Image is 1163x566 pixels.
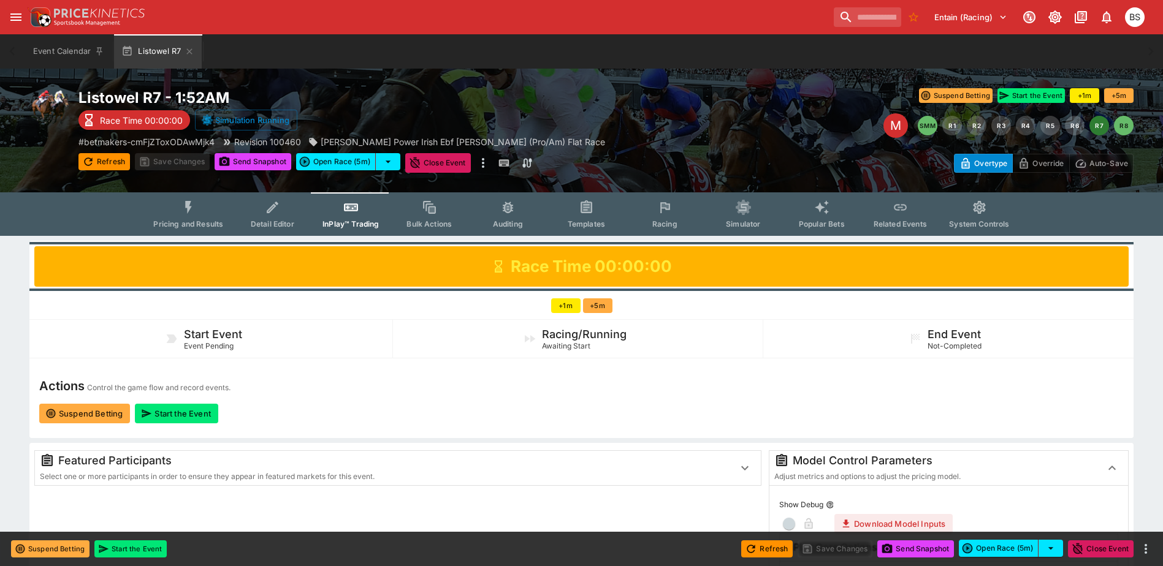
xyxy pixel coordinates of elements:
button: No Bookmarks [904,7,923,27]
button: Download Model Inputs [834,514,953,534]
button: Refresh [78,153,130,170]
span: Select one or more participants in order to ensure they appear in featured markets for this event. [40,472,375,481]
button: +1m [1070,88,1099,103]
span: Templates [568,219,605,228]
span: Related Events [874,219,927,228]
button: Start the Event [135,404,218,423]
button: open drawer [5,6,27,28]
button: Override [1012,154,1069,173]
button: Suspend Betting [11,540,90,557]
div: Start From [954,154,1134,173]
button: Start the Event [94,540,167,557]
button: Open Race (5m) [296,153,376,170]
h1: Race Time 00:00:00 [511,256,672,277]
span: Event Pending [184,341,234,350]
h5: Start Event [184,327,242,341]
button: +5m [1104,88,1134,103]
nav: pagination navigation [918,116,1134,135]
span: Auditing [493,219,523,228]
p: Control the game flow and record events. [87,382,231,394]
button: select merge strategy [376,153,400,170]
button: R7 [1089,116,1109,135]
h5: End Event [928,327,981,341]
button: R1 [942,116,962,135]
div: split button [296,153,400,170]
button: Connected to PK [1018,6,1040,28]
button: Suspend Betting [919,88,993,103]
button: R4 [1016,116,1035,135]
span: Awaiting Start [542,341,590,350]
button: R2 [967,116,986,135]
img: horse_racing.png [29,88,69,127]
button: R8 [1114,116,1134,135]
h2: Copy To Clipboard [78,88,606,107]
button: +5m [583,298,612,313]
button: Refresh [741,540,793,557]
p: Overtype [974,157,1007,170]
button: more [476,153,490,173]
button: SMM [918,116,937,135]
button: R6 [1065,116,1085,135]
button: Simulation Running [195,110,297,130]
span: Not-Completed [928,341,982,350]
button: Auto-Save [1069,154,1134,173]
button: Start the Event [997,88,1065,103]
div: Brendan Scoble [1125,7,1145,27]
span: InPlay™ Trading [322,219,379,228]
input: search [834,7,901,27]
button: Close Event [405,153,471,173]
span: Bulk Actions [406,219,452,228]
p: Race Time 00:00:00 [100,114,183,127]
span: Popular Bets [799,219,845,228]
button: Suspend Betting [39,404,130,423]
span: Racing [652,219,677,228]
button: Event Calendar [26,34,112,69]
p: Show Debug [779,499,823,510]
button: Close Event [1068,540,1134,557]
div: Edit Meeting [883,113,908,138]
img: PriceKinetics [54,9,145,18]
div: Featured Participants [40,453,724,468]
div: Shanahan Power Irish Ebf Mares (Pro/Am) Flat Race [308,135,605,148]
span: Detail Editor [251,219,294,228]
p: Override [1032,157,1064,170]
button: Documentation [1070,6,1092,28]
button: Brendan Scoble [1121,4,1148,31]
button: Send Snapshot [215,153,291,170]
h5: Racing/Running [542,327,627,341]
button: +1m [551,298,581,313]
button: select merge strategy [1039,540,1063,557]
button: Overtype [954,154,1013,173]
span: Simulator [726,219,760,228]
p: [PERSON_NAME] Power Irish Ebf [PERSON_NAME] (Pro/Am) Flat Race [321,135,605,148]
p: Copy To Clipboard [78,135,215,148]
button: Select Tenant [927,7,1015,27]
h4: Actions [39,378,85,394]
div: Event type filters [143,192,1019,236]
button: more [1138,541,1153,556]
button: Show Debug [826,500,834,509]
span: System Controls [949,219,1009,228]
div: Model Control Parameters [774,453,1091,468]
button: Toggle light/dark mode [1044,6,1066,28]
button: Listowel R7 [114,34,202,69]
button: R5 [1040,116,1060,135]
button: Notifications [1096,6,1118,28]
p: Auto-Save [1089,157,1128,170]
div: split button [959,540,1063,557]
img: Sportsbook Management [54,20,120,26]
button: R3 [991,116,1011,135]
span: Pricing and Results [153,219,223,228]
img: PriceKinetics Logo [27,5,51,29]
button: Send Snapshot [877,540,954,557]
p: Revision 100460 [234,135,301,148]
button: Open Race (5m) [959,540,1039,557]
span: Adjust metrics and options to adjust the pricing model. [774,472,961,481]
